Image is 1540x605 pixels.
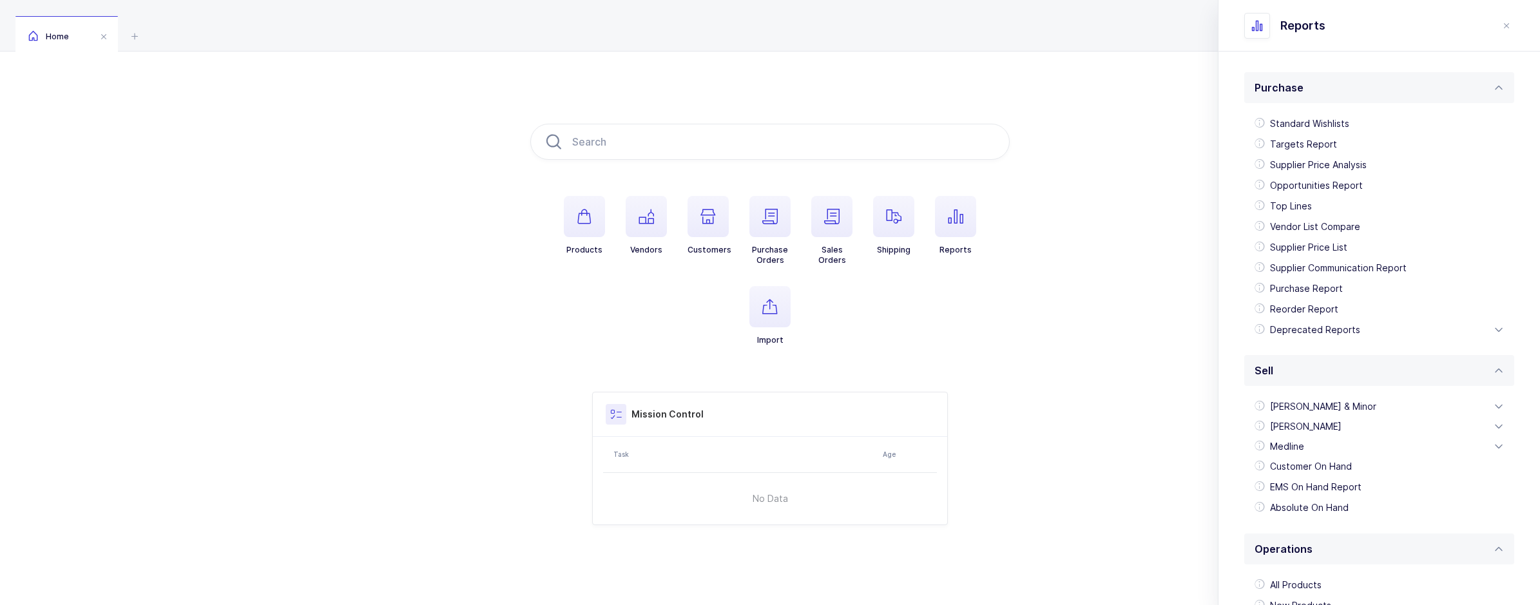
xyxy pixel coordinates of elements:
[626,196,667,255] button: Vendors
[1280,18,1325,34] span: Reports
[1249,258,1509,278] div: Supplier Communication Report
[1249,477,1509,497] div: EMS On Hand Report
[1249,196,1509,216] div: Top Lines
[1249,216,1509,237] div: Vendor List Compare
[1249,416,1509,437] div: [PERSON_NAME]
[1249,396,1509,417] div: [PERSON_NAME] & Minor
[1249,113,1509,134] div: Standard Wishlists
[1249,134,1509,155] div: Targets Report
[28,32,69,41] span: Home
[1249,436,1509,457] div: Medline
[935,196,976,255] button: Reports
[564,196,605,255] button: Products
[530,124,1010,160] input: Search
[1249,497,1509,518] div: Absolute On Hand
[1249,155,1509,175] div: Supplier Price Analysis
[1249,320,1509,340] div: Deprecated Reports
[873,196,914,255] button: Shipping
[811,196,852,265] button: SalesOrders
[1244,533,1514,564] div: Operations
[1244,72,1514,103] div: Purchase
[749,196,791,265] button: PurchaseOrders
[1249,575,1509,595] div: All Products
[1244,355,1514,386] div: Sell
[1249,237,1509,258] div: Supplier Price List
[1249,456,1509,477] div: Customer On Hand
[688,196,731,255] button: Customers
[1249,175,1509,196] div: Opportunities Report
[1249,278,1509,299] div: Purchase Report
[1244,103,1514,350] div: Purchase
[1244,386,1514,528] div: Sell
[1499,18,1514,34] button: close drawer
[631,408,704,421] h3: Mission Control
[1249,299,1509,320] div: Reorder Report
[749,286,791,345] button: Import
